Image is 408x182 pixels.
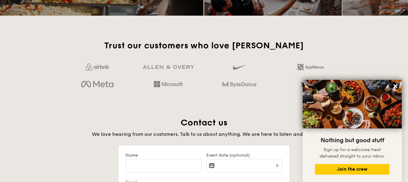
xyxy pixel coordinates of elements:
img: DSC07876-Edit02-Large.jpeg [303,80,402,128]
img: Hd4TfVa7bNwuIo1gAAAAASUVORK5CYII= [154,81,183,87]
img: Jf4Dw0UUCKFd4aYAAAAASUVORK5CYII= [85,63,109,71]
span: We love hearing from our customers. Talk to us about anything. We are here to listen and help. [92,131,316,137]
label: Name [126,153,202,158]
img: GRg3jHAAAAABJRU5ErkJggg== [143,65,194,69]
span: Sign up for a welcome treat delivered straight to your inbox. [320,147,385,159]
img: meta.d311700b.png [81,79,113,90]
button: Join the crew [315,164,390,175]
img: dbs.a5bdd427.png [301,79,320,90]
img: gdlseuq06himwAAAABJRU5ErkJggg== [233,62,246,72]
span: Nothing but good stuff [320,137,384,144]
img: 2L6uqdT+6BmeAFDfWP11wfMG223fXktMZIL+i+lTG25h0NjUBKOYhdW2Kn6T+C0Q7bASH2i+1JIsIulPLIv5Ss6l0e291fRVW... [298,64,324,70]
button: Close [391,81,400,91]
img: bytedance.dc5c0c88.png [223,79,256,90]
span: Contact us [181,117,227,128]
h2: Trust our customers who love [PERSON_NAME] [64,40,344,51]
label: Event date (optional) [207,153,283,158]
